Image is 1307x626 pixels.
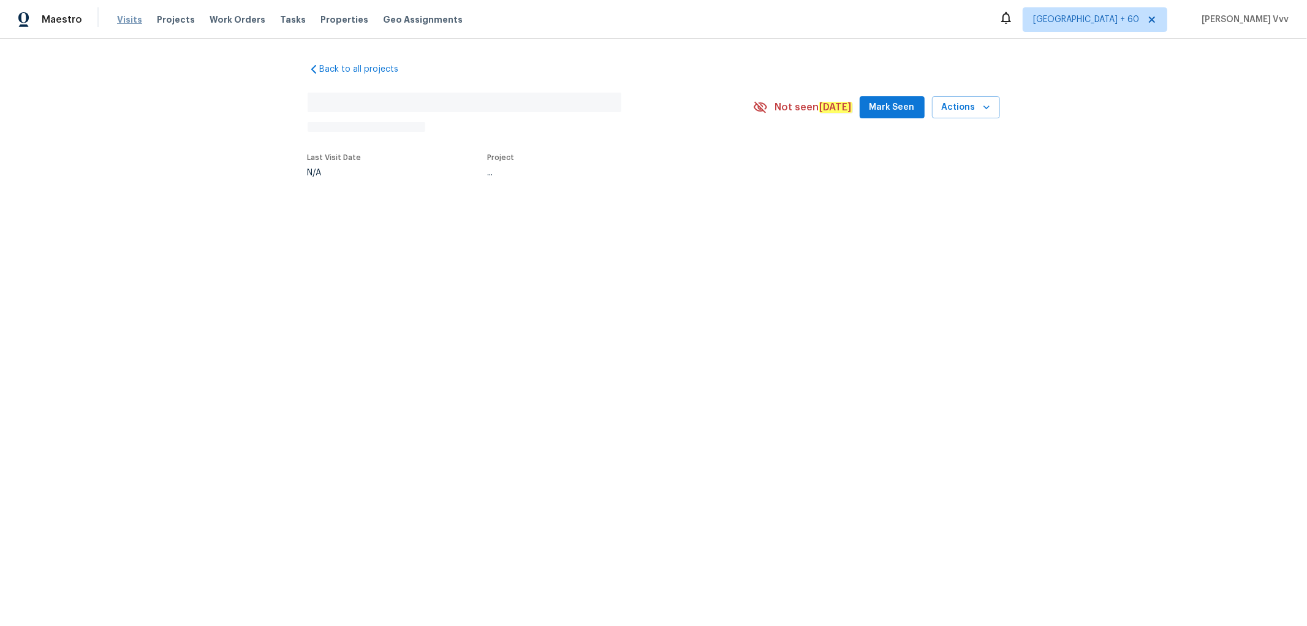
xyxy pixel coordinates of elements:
[308,169,362,177] div: N/A
[1197,13,1289,26] span: [PERSON_NAME] Vvv
[280,15,306,24] span: Tasks
[210,13,265,26] span: Work Orders
[819,102,852,113] em: [DATE]
[932,96,1000,119] button: Actions
[308,63,425,75] a: Back to all projects
[308,154,362,161] span: Last Visit Date
[42,13,82,26] span: Maestro
[383,13,463,26] span: Geo Assignments
[1033,13,1139,26] span: [GEOGRAPHIC_DATA] + 60
[488,169,723,177] div: ...
[942,100,990,115] span: Actions
[860,96,925,119] button: Mark Seen
[320,13,368,26] span: Properties
[157,13,195,26] span: Projects
[869,100,915,115] span: Mark Seen
[488,154,515,161] span: Project
[775,101,852,113] span: Not seen
[117,13,142,26] span: Visits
